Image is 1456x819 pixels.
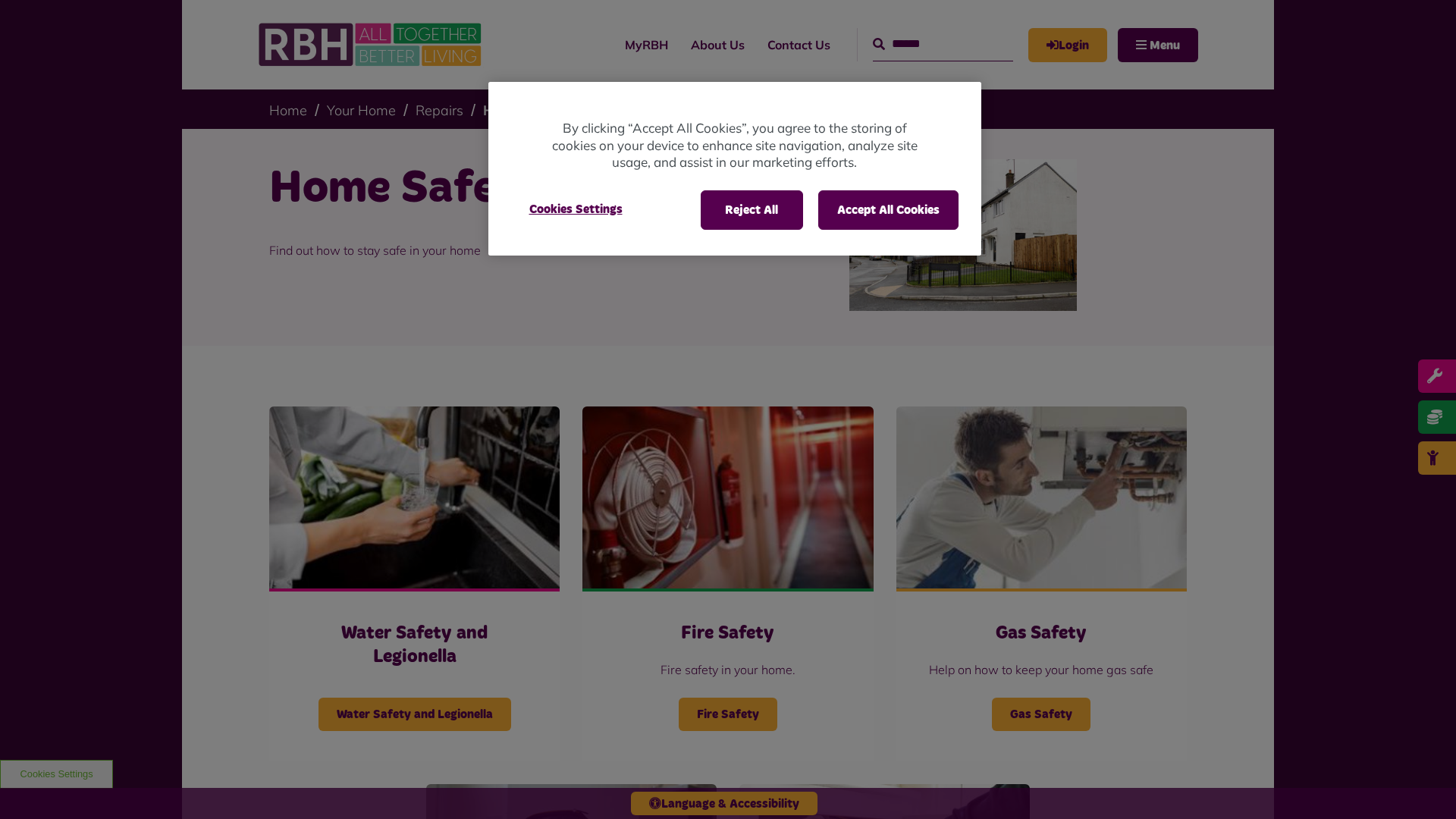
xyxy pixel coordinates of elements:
div: Privacy [488,82,981,256]
button: Cookies Settings [511,190,641,228]
button: Reject All [701,190,803,230]
div: Cookie banner [488,82,981,256]
p: By clicking “Accept All Cookies”, you agree to the storing of cookies on your device to enhance s... [549,120,921,171]
button: Accept All Cookies [818,190,959,230]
